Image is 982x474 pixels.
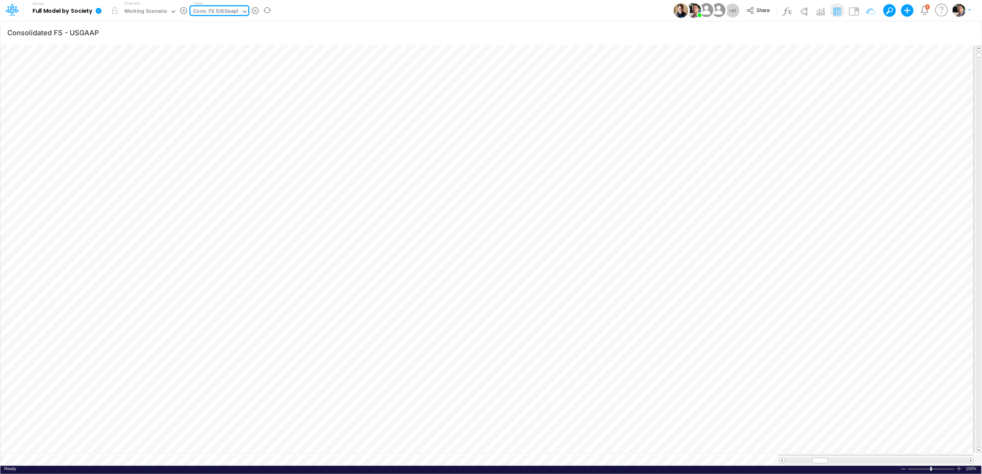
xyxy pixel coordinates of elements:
span: 100% [966,466,978,472]
img: User Image Icon [710,2,727,19]
label: View [193,0,202,6]
input: Type a title here [7,24,813,40]
button: Share [743,5,775,17]
span: Share [756,7,770,13]
div: Zoom Out [900,466,907,472]
div: In Ready mode [4,466,16,472]
label: Model [33,2,44,6]
img: User Image Icon [686,3,701,18]
div: Zoom [908,466,956,472]
img: User Image Icon [674,3,688,18]
a: Notifications [920,6,929,15]
label: Scenario [125,0,140,6]
div: Cons. FS (USGaap) [193,7,239,16]
div: Zoom level [966,466,978,472]
b: Full Model by Society [33,8,92,15]
div: Zoom In [956,466,962,472]
img: User Image Icon [698,2,715,19]
div: 2 unread items [927,5,929,9]
span: Ready [4,466,16,471]
div: Working Scenario [124,7,167,16]
span: + 45 [729,8,736,13]
div: Zoom [931,467,932,471]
